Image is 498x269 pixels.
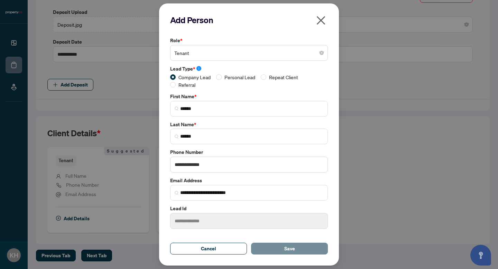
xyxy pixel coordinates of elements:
[170,121,328,128] label: Last Name
[170,65,328,73] label: Lead Type
[284,243,295,254] span: Save
[315,15,326,26] span: close
[170,148,328,156] label: Phone Number
[175,191,179,195] img: search_icon
[176,73,213,81] span: Company Lead
[266,73,301,81] span: Repeat Client
[251,243,328,254] button: Save
[175,134,179,139] img: search_icon
[201,243,216,254] span: Cancel
[222,73,258,81] span: Personal Lead
[470,245,491,266] button: Open asap
[174,46,324,59] span: Tenant
[170,15,328,26] h2: Add Person
[176,81,198,89] span: Referral
[170,177,328,184] label: Email Address
[175,106,179,111] img: search_icon
[320,51,324,55] span: close-circle
[196,66,201,71] span: info-circle
[170,93,328,100] label: First Name
[170,243,247,254] button: Cancel
[170,37,328,44] label: Role
[170,205,328,212] label: Lead Id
